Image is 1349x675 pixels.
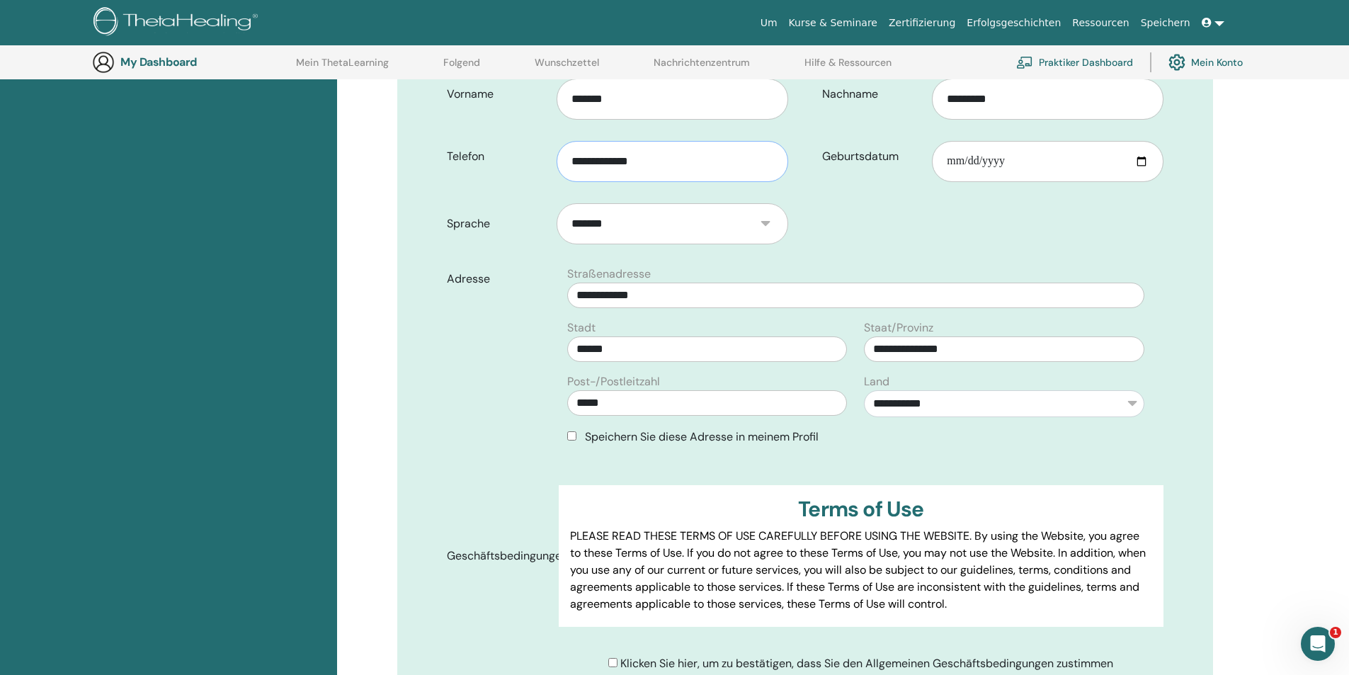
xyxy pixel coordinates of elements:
[436,266,559,293] label: Adresse
[93,7,263,39] img: logo.png
[92,51,115,74] img: generic-user-icon.jpg
[812,81,933,108] label: Nachname
[436,143,557,170] label: Telefon
[1301,627,1335,661] iframe: Intercom live chat
[1016,47,1133,78] a: Praktiker Dashboard
[864,373,889,390] label: Land
[296,57,389,79] a: Mein ThetaLearning
[567,373,660,390] label: Post-/Postleitzahl
[570,497,1151,522] h3: Terms of Use
[585,429,819,444] span: Speichern Sie diese Adresse in meinem Profil
[570,528,1151,613] p: PLEASE READ THESE TERMS OF USE CAREFULLY BEFORE USING THE WEBSITE. By using the Website, you agre...
[783,10,883,36] a: Kurse & Seminare
[535,57,599,79] a: Wunschzettel
[436,543,559,569] label: Geschäftsbedingungen
[443,57,480,79] a: Folgend
[961,10,1066,36] a: Erfolgsgeschichten
[1066,10,1134,36] a: Ressourcen
[1016,56,1033,69] img: chalkboard-teacher.svg
[812,143,933,170] label: Geburtsdatum
[1168,50,1185,74] img: cog.svg
[120,55,262,69] h3: My Dashboard
[755,10,783,36] a: Um
[1135,10,1196,36] a: Speichern
[1330,627,1341,638] span: 1
[436,81,557,108] label: Vorname
[567,266,651,283] label: Straßenadresse
[654,57,750,79] a: Nachrichtenzentrum
[1168,47,1243,78] a: Mein Konto
[804,57,892,79] a: Hilfe & Ressourcen
[436,210,557,237] label: Sprache
[864,319,933,336] label: Staat/Provinz
[620,656,1113,671] span: Klicken Sie hier, um zu bestätigen, dass Sie den Allgemeinen Geschäftsbedingungen zustimmen
[567,319,596,336] label: Stadt
[883,10,961,36] a: Zertifizierung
